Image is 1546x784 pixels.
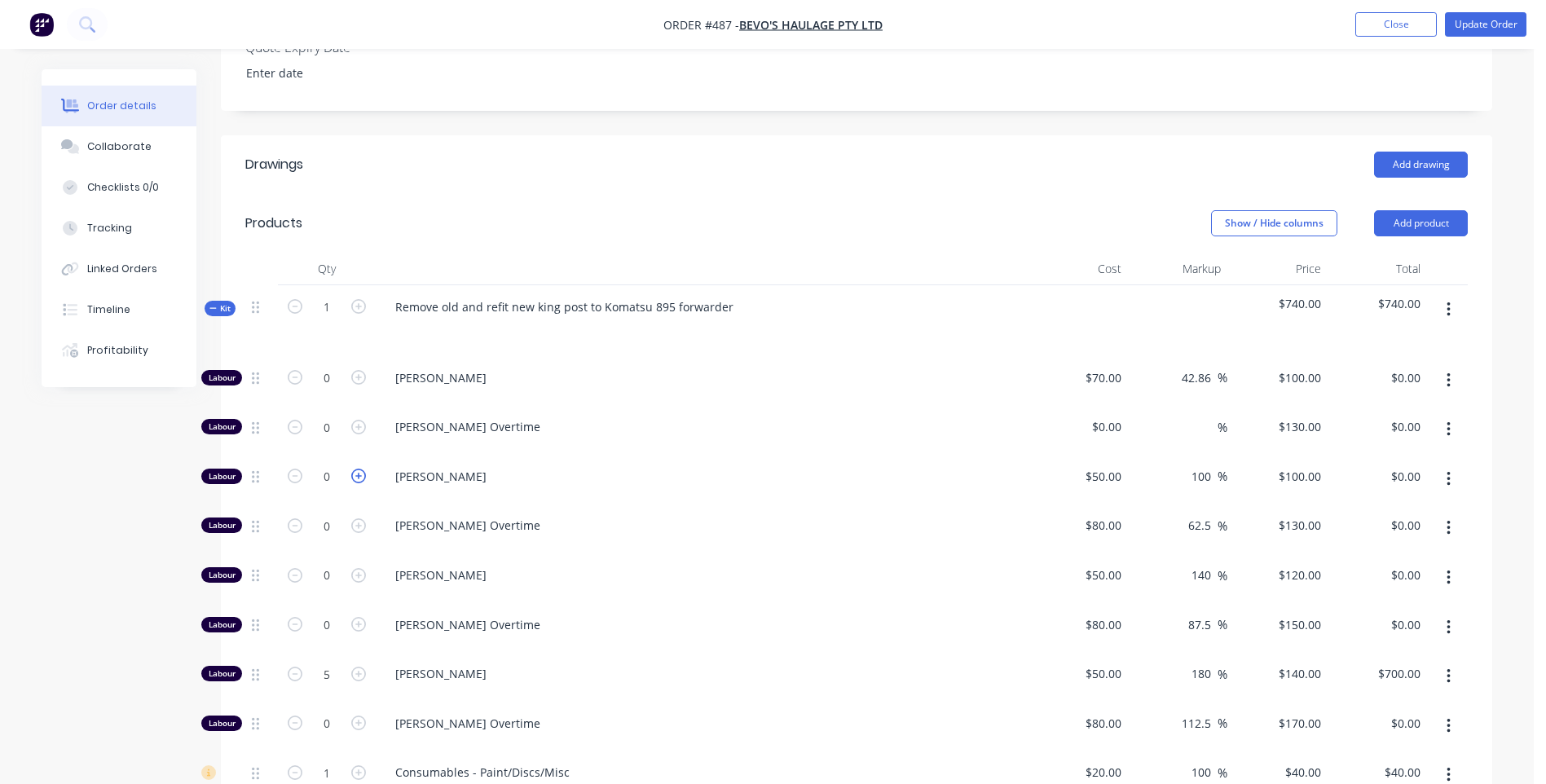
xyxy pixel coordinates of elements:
span: [PERSON_NAME] [395,665,1021,682]
span: % [1218,665,1227,684]
div: Order details [87,99,156,113]
div: Remove old and refit new king post to Komatsu 895 forwarder [382,295,747,319]
span: % [1218,566,1227,585]
div: Labour [201,567,242,583]
button: Order details [42,86,196,126]
span: [PERSON_NAME] Overtime [395,517,1021,534]
span: % [1218,517,1227,535]
img: Factory [29,12,54,37]
div: Labour [201,469,242,484]
span: [PERSON_NAME] Overtime [395,418,1021,435]
div: Timeline [87,302,130,317]
span: [PERSON_NAME] Overtime [395,616,1021,633]
div: Total [1328,253,1428,285]
span: [PERSON_NAME] [395,468,1021,485]
span: $740.00 [1334,295,1421,312]
button: Add product [1374,210,1468,236]
div: Labour [201,716,242,731]
div: Profitability [87,343,148,358]
div: Qty [278,253,376,285]
span: [PERSON_NAME] Overtime [395,715,1021,732]
button: Tracking [42,208,196,249]
span: $740.00 [1234,295,1321,312]
button: Show / Hide columns [1211,210,1337,236]
div: Checklists 0/0 [87,180,159,195]
span: % [1218,418,1227,437]
span: [PERSON_NAME] [395,566,1021,584]
button: Collaborate [42,126,196,167]
span: % [1218,714,1227,733]
div: Tracking [87,221,132,236]
button: Checklists 0/0 [42,167,196,208]
span: % [1218,615,1227,634]
div: Consumables - Paint/Discs/Misc [382,760,583,784]
input: Enter date [235,61,438,86]
div: Collaborate [87,139,152,154]
button: Profitability [42,330,196,371]
a: Bevo's Haulage Pty Ltd [739,17,883,33]
div: Labour [201,666,242,681]
div: Drawings [245,155,303,174]
button: Timeline [42,289,196,330]
button: Close [1355,12,1437,37]
div: Linked Orders [87,262,157,276]
span: % [1218,368,1227,387]
div: Price [1227,253,1328,285]
span: Kit [209,302,231,315]
button: Update Order [1445,12,1526,37]
div: Markup [1128,253,1228,285]
button: Add drawing [1374,152,1468,178]
div: Labour [201,617,242,632]
div: Products [245,214,302,233]
div: Kit [205,301,236,316]
span: [PERSON_NAME] [395,369,1021,386]
div: Labour [201,419,242,434]
span: % [1218,764,1227,782]
button: Linked Orders [42,249,196,289]
span: Order #487 - [663,17,739,33]
div: Labour [201,518,242,533]
div: Labour [201,370,242,385]
div: Cost [1028,253,1128,285]
span: % [1218,467,1227,486]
